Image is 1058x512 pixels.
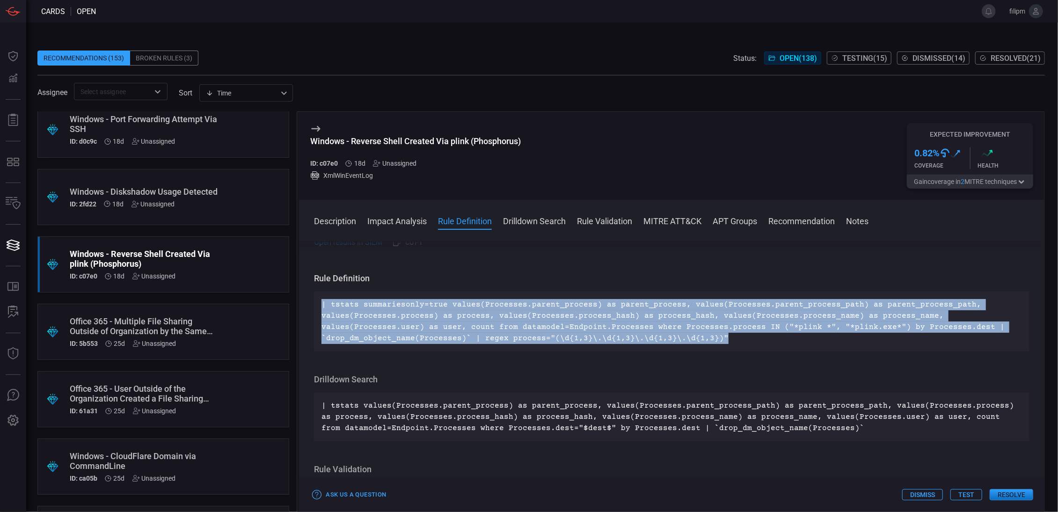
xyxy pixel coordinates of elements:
[114,475,125,482] span: Aug 31, 2025 8:26 AM
[37,51,130,66] div: Recommendations (153)
[314,215,356,226] button: Description
[846,215,868,226] button: Notes
[70,138,97,145] h5: ID: d0c9c
[310,171,521,180] div: XmlWinEventLog
[131,200,175,208] div: Unassigned
[310,488,388,502] button: Ask Us a Question
[991,54,1041,63] span: Resolved ( 21 )
[314,273,1029,284] h3: Rule Definition
[114,272,125,280] span: Sep 07, 2025 7:04 AM
[2,343,24,365] button: Threat Intelligence
[577,215,632,226] button: Rule Validation
[132,272,176,280] div: Unassigned
[70,316,221,336] div: Office 365 - Multiple File Sharing Outside of Organization by the Same User
[907,131,1033,138] h5: Expected Improvement
[438,215,492,226] button: Rule Definition
[310,136,521,146] div: Windows - Reverse Shell Created Via plink (Phosphorus)
[975,51,1045,65] button: Resolved(21)
[41,7,65,16] span: Cards
[842,54,887,63] span: Testing ( 15 )
[132,138,175,145] div: Unassigned
[151,85,164,98] button: Open
[70,384,221,403] div: Office 365 - User Outside of the Organization Created a File Sharing Invitation
[114,340,125,347] span: Aug 31, 2025 8:26 AM
[2,67,24,90] button: Detections
[77,7,96,16] span: open
[373,160,416,167] div: Unassigned
[321,299,1022,344] p: | tstats summariesonly=true values(Processes.parent_process) as parent_process, values(Processes....
[70,272,97,280] h5: ID: c07e0
[907,175,1033,189] button: Gaincoverage in2MITRE techniques
[713,215,757,226] button: APT Groups
[367,215,427,226] button: Impact Analysis
[70,249,221,269] div: Windows - Reverse Shell Created Via plink (Phosphorus)
[321,400,1022,434] p: | tstats values(Processes.parent_process) as parent_process, values(Processes.parent_process_path...
[2,276,24,298] button: Rule Catalog
[643,215,701,226] button: MITRE ATT&CK
[310,160,338,167] h5: ID: c07e0
[2,301,24,323] button: ALERT ANALYSIS
[314,374,1029,385] h3: Drilldown Search
[77,86,149,97] input: Select assignee
[70,407,98,415] h5: ID: 61a31
[133,407,176,415] div: Unassigned
[2,45,24,67] button: Dashboard
[2,234,24,256] button: Cards
[132,475,176,482] div: Unassigned
[914,162,970,169] div: Coverage
[897,51,970,65] button: Dismissed(14)
[314,464,1029,475] h3: Rule Validation
[950,489,982,500] button: Test
[2,151,24,173] button: MITRE - Detection Posture
[133,340,176,347] div: Unassigned
[130,51,198,66] div: Broken Rules (3)
[70,451,221,471] div: Windows - CloudFlare Domain via CommandLine
[113,200,124,208] span: Sep 07, 2025 7:04 AM
[764,51,821,65] button: Open(138)
[961,178,964,185] span: 2
[990,489,1033,500] button: Resolve
[114,407,125,415] span: Aug 31, 2025 8:26 AM
[1000,7,1025,15] span: filipm
[827,51,891,65] button: Testing(15)
[503,215,566,226] button: Drilldown Search
[914,147,940,159] h3: 0.82 %
[70,200,96,208] h5: ID: 2fd22
[2,192,24,215] button: Inventory
[768,215,835,226] button: Recommendation
[2,384,24,407] button: Ask Us A Question
[354,160,365,167] span: Sep 07, 2025 7:04 AM
[902,489,943,500] button: Dismiss
[70,475,97,482] h5: ID: ca05b
[978,162,1034,169] div: Health
[70,340,98,347] h5: ID: 5b553
[70,114,221,134] div: Windows - Port Forwarding Attempt Via SSH
[206,88,278,98] div: Time
[2,109,24,132] button: Reports
[37,88,67,97] span: Assignee
[70,187,221,197] div: Windows - Diskshadow Usage Detected
[179,88,192,97] label: sort
[733,54,757,63] span: Status:
[2,410,24,432] button: Preferences
[912,54,965,63] span: Dismissed ( 14 )
[113,138,124,145] span: Sep 07, 2025 7:04 AM
[780,54,817,63] span: Open ( 138 )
